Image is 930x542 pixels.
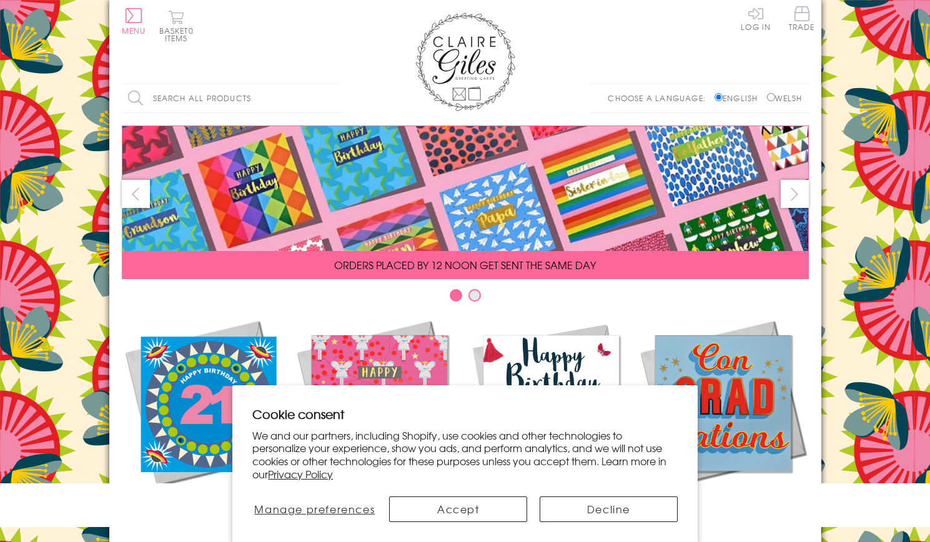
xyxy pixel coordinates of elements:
[450,289,462,302] button: Carousel Page 1 (Current Slide)
[294,317,465,513] a: Christmas
[767,93,775,101] input: Welsh
[789,6,815,33] a: Trade
[159,10,194,42] button: Basket0 items
[328,84,340,112] input: Search
[254,501,375,516] span: Manage preferences
[540,496,678,522] button: Decline
[789,6,815,31] span: Trade
[252,405,678,423] h2: Cookie consent
[767,92,803,104] label: Welsh
[608,92,712,104] p: Choose a language:
[122,180,150,208] button: prev
[334,257,596,272] span: ORDERS PLACED BY 12 NOON GET SENT THE SAME DAY
[468,289,481,302] button: Carousel Page 2
[122,84,340,112] input: Search all products
[715,93,723,101] input: English
[252,429,678,481] p: We and our partners, including Shopify, use cookies and other technologies to personalize your ex...
[715,92,764,104] label: English
[781,180,809,208] button: next
[122,25,146,36] span: Menu
[465,317,637,513] a: Birthdays
[268,466,333,481] a: Privacy Policy
[165,25,194,44] span: 0 items
[122,288,809,308] div: Carousel Pagination
[252,496,377,522] button: Manage preferences
[741,6,771,31] a: Log In
[637,317,809,513] a: Academic
[122,8,146,34] button: Menu
[389,496,527,522] button: Accept
[122,317,294,513] a: New Releases
[415,12,515,111] img: Claire Giles Greetings Cards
